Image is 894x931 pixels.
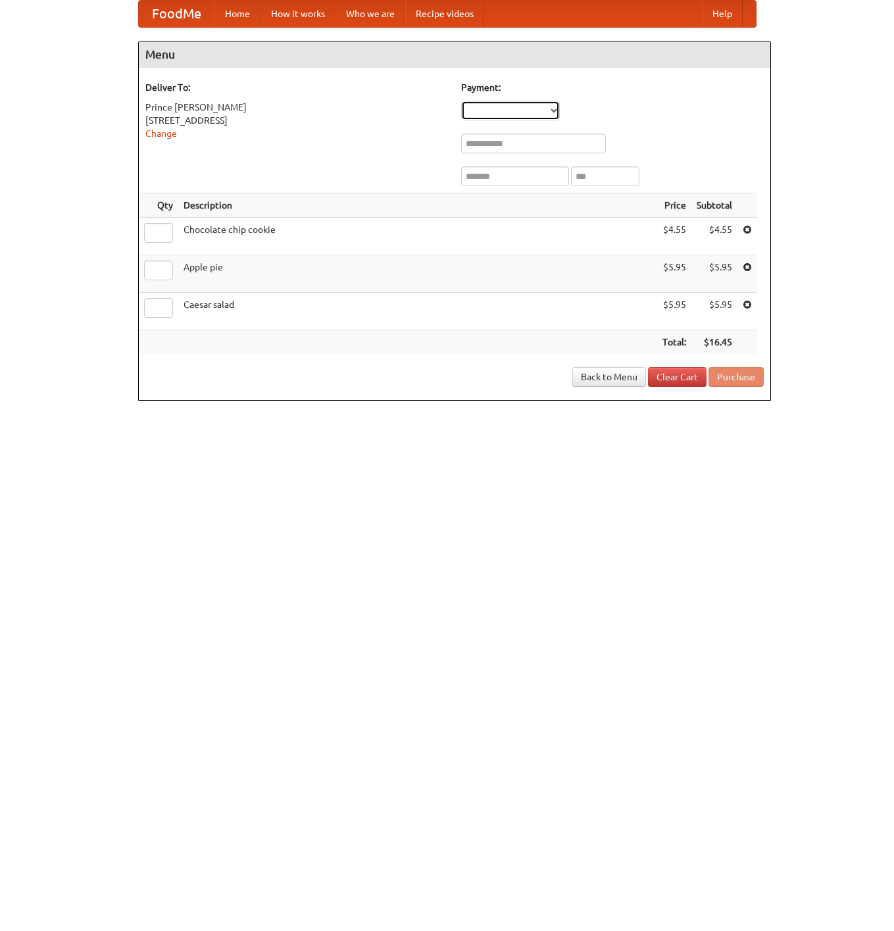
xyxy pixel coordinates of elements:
div: Prince [PERSON_NAME] [145,101,448,114]
td: $4.55 [691,218,737,255]
a: Back to Menu [572,367,646,387]
a: Who we are [335,1,405,27]
a: How it works [261,1,335,27]
td: $5.95 [691,255,737,293]
td: $5.95 [657,293,691,330]
h5: Deliver To: [145,81,448,94]
a: Help [702,1,743,27]
a: FoodMe [139,1,214,27]
th: Subtotal [691,193,737,218]
th: Price [657,193,691,218]
a: Clear Cart [648,367,707,387]
td: $4.55 [657,218,691,255]
div: [STREET_ADDRESS] [145,114,448,127]
th: $16.45 [691,330,737,355]
th: Qty [139,193,178,218]
td: Chocolate chip cookie [178,218,657,255]
td: $5.95 [691,293,737,330]
a: Home [214,1,261,27]
button: Purchase [708,367,764,387]
a: Recipe videos [405,1,484,27]
th: Description [178,193,657,218]
h4: Menu [139,41,770,68]
th: Total: [657,330,691,355]
td: Caesar salad [178,293,657,330]
a: Change [145,128,177,139]
h5: Payment: [461,81,764,94]
td: $5.95 [657,255,691,293]
td: Apple pie [178,255,657,293]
